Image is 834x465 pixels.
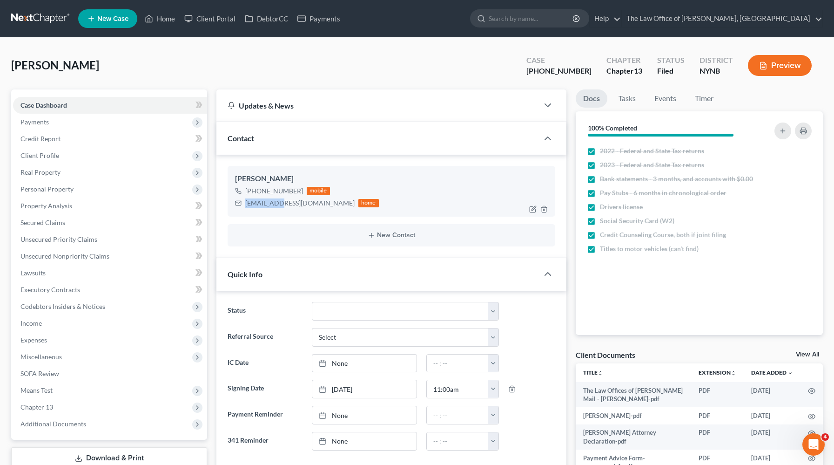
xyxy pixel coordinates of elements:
td: [DATE] [744,407,800,424]
span: Titles to motor vehicles (can't find) [600,244,699,253]
iframe: Intercom live chat [802,433,825,456]
td: [PERSON_NAME]-pdf [576,407,691,424]
span: Credit Report [20,135,61,143]
span: Pay Stubs - 6 months in chronological order [600,188,726,198]
a: Secured Claims [13,214,207,231]
span: Additional Documents [20,420,86,428]
a: DebtorCC [240,10,293,27]
span: Client Profile [20,151,59,159]
button: Preview [748,55,812,76]
a: Tasks [611,89,643,108]
input: -- : -- [427,406,488,424]
span: SOFA Review [20,369,59,377]
span: Chapter 13 [20,403,53,411]
div: NYNB [699,66,733,76]
div: Chapter [606,55,642,66]
a: None [312,432,417,450]
span: 13 [634,66,642,75]
input: -- : -- [427,355,488,372]
a: Unsecured Priority Claims [13,231,207,248]
span: Codebtors Insiders & Notices [20,302,105,310]
span: Drivers license [600,202,643,212]
a: Credit Report [13,130,207,147]
span: Miscellaneous [20,353,62,361]
label: IC Date [223,354,307,373]
span: 2023 - Federal and State Tax returns [600,160,704,170]
div: [PHONE_NUMBER] [526,66,592,76]
span: Social Security Card (W2) [600,216,674,226]
td: The Law Offices of [PERSON_NAME] Mail - [PERSON_NAME]-pdf [576,382,691,408]
label: Referral Source [223,328,307,347]
a: Help [590,10,621,27]
button: New Contact [235,232,548,239]
span: Expenses [20,336,47,344]
span: Contact [228,134,254,143]
div: mobile [307,187,330,195]
a: The Law Office of [PERSON_NAME], [GEOGRAPHIC_DATA] [622,10,822,27]
span: Unsecured Priority Claims [20,235,97,243]
a: Lawsuits [13,265,207,281]
label: Status [223,302,307,321]
td: PDF [691,424,744,450]
a: Property Analysis [13,198,207,214]
td: PDF [691,382,744,408]
a: Extensionunfold_more [699,369,736,376]
div: District [699,55,733,66]
div: Client Documents [576,350,635,360]
input: -- : -- [427,380,488,398]
td: PDF [691,407,744,424]
a: Date Added expand_more [751,369,793,376]
a: Payments [293,10,345,27]
a: Docs [576,89,607,108]
span: Quick Info [228,270,262,279]
span: Credit Counseling Course, both if joint filing [600,230,726,239]
a: Titleunfold_more [583,369,603,376]
a: Unsecured Nonpriority Claims [13,248,207,265]
div: home [358,199,379,207]
a: Home [140,10,180,27]
a: Executory Contracts [13,281,207,298]
strong: 100% Completed [588,124,637,132]
span: Case Dashboard [20,101,67,109]
span: [PERSON_NAME] [11,58,99,72]
td: [PERSON_NAME] Attorney Declaration-pdf [576,424,691,450]
div: Updates & News [228,101,527,110]
span: 4 [821,433,829,441]
span: Real Property [20,168,61,176]
a: Case Dashboard [13,97,207,114]
a: Client Portal [180,10,240,27]
a: None [312,406,417,424]
td: [DATE] [744,424,800,450]
a: [DATE] [312,380,417,398]
div: [EMAIL_ADDRESS][DOMAIN_NAME] [245,198,355,208]
div: Case [526,55,592,66]
span: Bank statements - 3 months, and accounts with $0.00 [600,174,753,184]
span: Secured Claims [20,219,65,226]
i: expand_more [787,370,793,376]
span: 2022 - Federal and State Tax returns [600,146,704,156]
div: [PERSON_NAME] [235,173,548,185]
span: Unsecured Nonpriority Claims [20,252,109,260]
div: Filed [657,66,685,76]
span: Means Test [20,386,53,394]
input: -- : -- [427,432,488,450]
a: SOFA Review [13,365,207,382]
i: unfold_more [598,370,603,376]
span: Executory Contracts [20,286,80,294]
span: Payments [20,118,49,126]
label: 341 Reminder [223,432,307,451]
div: Status [657,55,685,66]
span: Personal Property [20,185,74,193]
span: New Case [97,15,128,22]
input: Search by name... [489,10,574,27]
label: Signing Date [223,380,307,398]
div: [PHONE_NUMBER] [245,186,303,196]
a: View All [796,351,819,358]
span: Lawsuits [20,269,46,277]
div: Chapter [606,66,642,76]
label: Payment Reminder [223,406,307,424]
a: None [312,355,417,372]
a: Timer [687,89,721,108]
span: Property Analysis [20,202,72,210]
i: unfold_more [731,370,736,376]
